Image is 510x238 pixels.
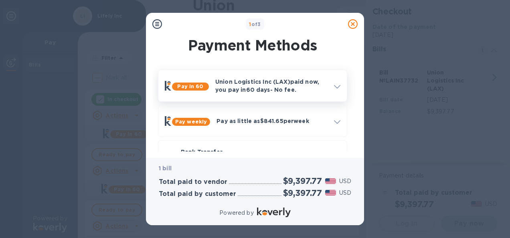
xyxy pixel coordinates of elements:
[249,21,261,27] b: of 3
[177,83,203,89] b: Pay in 60
[159,165,172,171] b: 1 bill
[219,209,253,217] p: Powered by
[156,37,349,54] h1: Payment Methods
[215,78,328,94] p: Union Logistics Inc (LAX) paid now, you pay in 60 days - No fee.
[159,178,227,186] h3: Total paid to vendor
[249,21,251,27] span: 1
[159,190,236,198] h3: Total paid by customer
[283,188,322,198] h2: $9,397.77
[325,190,336,196] img: USD
[339,189,351,197] p: USD
[257,208,291,217] img: Logo
[283,176,322,186] h2: $9,397.77
[181,148,340,156] p: Bank Transfer
[217,117,328,125] p: Pay as little as $841.65 per week
[325,178,336,184] img: USD
[175,119,207,125] b: Pay weekly
[339,177,351,186] p: USD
